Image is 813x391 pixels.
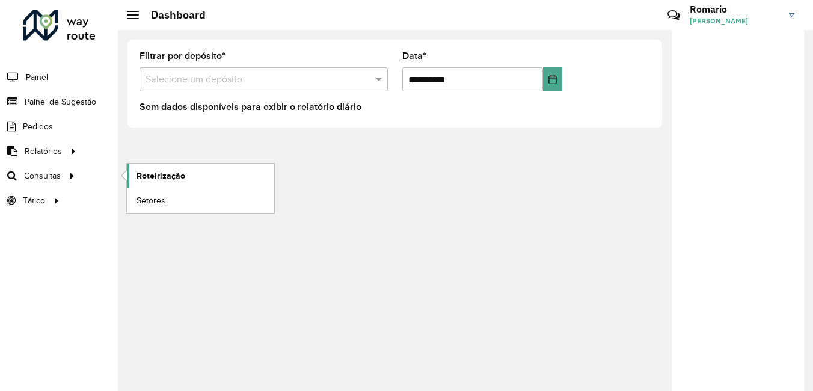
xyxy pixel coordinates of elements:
label: Sem dados disponíveis para exibir o relatório diário [140,100,361,114]
span: Painel de Sugestão [25,96,96,108]
span: Relatórios [25,145,62,158]
span: Consultas [24,170,61,182]
button: Choose Date [543,67,563,91]
a: Setores [127,188,274,212]
label: Filtrar por depósito [140,49,225,63]
h2: Dashboard [139,8,206,22]
span: [PERSON_NAME] [690,16,780,26]
a: Contato Rápido [661,2,687,28]
span: Roteirização [137,170,185,182]
h3: Romario [690,4,780,15]
a: Roteirização [127,164,274,188]
span: Pedidos [23,120,53,133]
span: Setores [137,194,165,207]
span: Painel [26,71,48,84]
span: Tático [23,194,45,207]
label: Data [402,49,426,63]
